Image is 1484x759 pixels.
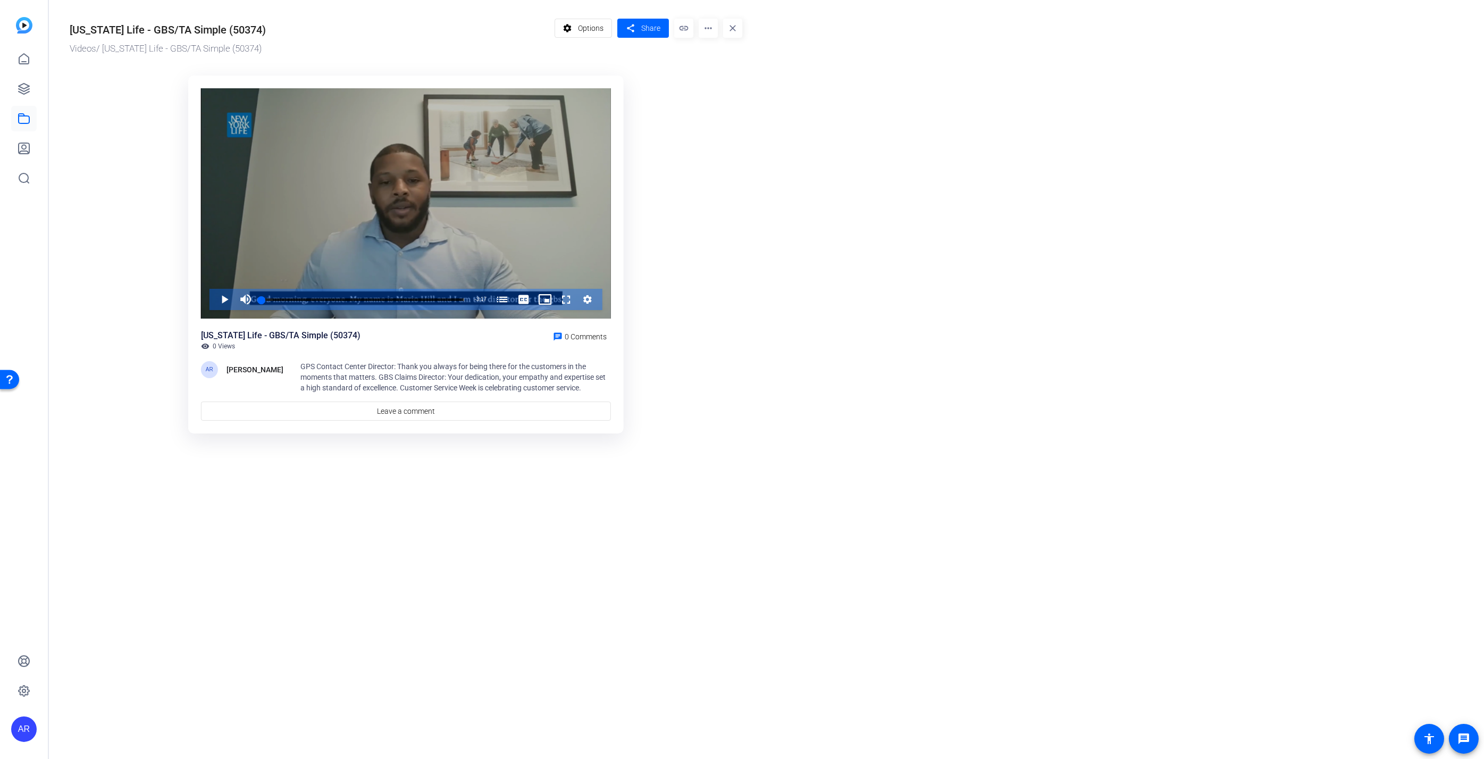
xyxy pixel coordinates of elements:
[699,19,718,38] mat-icon: more_horiz
[578,18,603,38] span: Options
[1457,732,1470,745] mat-icon: message
[565,332,607,341] span: 0 Comments
[549,329,611,342] a: 0 Comments
[201,342,209,351] mat-icon: visibility
[201,88,611,319] div: Video Player
[16,17,32,34] img: blue-gradient.svg
[201,361,218,378] div: AR
[492,289,513,310] button: Chapters
[377,406,435,417] span: Leave a comment
[641,23,660,34] span: Share
[513,289,534,310] button: Captions
[227,363,283,376] div: [PERSON_NAME]
[624,21,637,36] mat-icon: share
[235,289,256,310] button: Mute
[214,289,235,310] button: Play
[201,329,360,342] div: [US_STATE] Life - GBS/TA Simple (50374)
[1423,732,1436,745] mat-icon: accessibility
[561,18,574,38] mat-icon: settings
[474,296,476,302] span: -
[534,289,556,310] button: Picture-in-Picture
[70,22,266,38] div: [US_STATE] Life - GBS/TA Simple (50374)
[70,42,549,56] div: / [US_STATE] Life - GBS/TA Simple (50374)
[213,342,235,351] span: 0 Views
[723,19,742,38] mat-icon: close
[262,298,464,301] div: Progress Bar
[201,402,611,421] a: Leave a comment
[555,19,613,38] button: Options
[556,289,577,310] button: Fullscreen
[70,43,96,54] a: Videos
[553,332,563,341] mat-icon: chat
[300,362,606,392] span: GPS Contact Center Director: Thank you always for being there for the customers in the moments th...
[617,19,669,38] button: Share
[476,296,487,302] span: 3:17
[674,19,693,38] mat-icon: link
[11,716,37,742] div: AR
